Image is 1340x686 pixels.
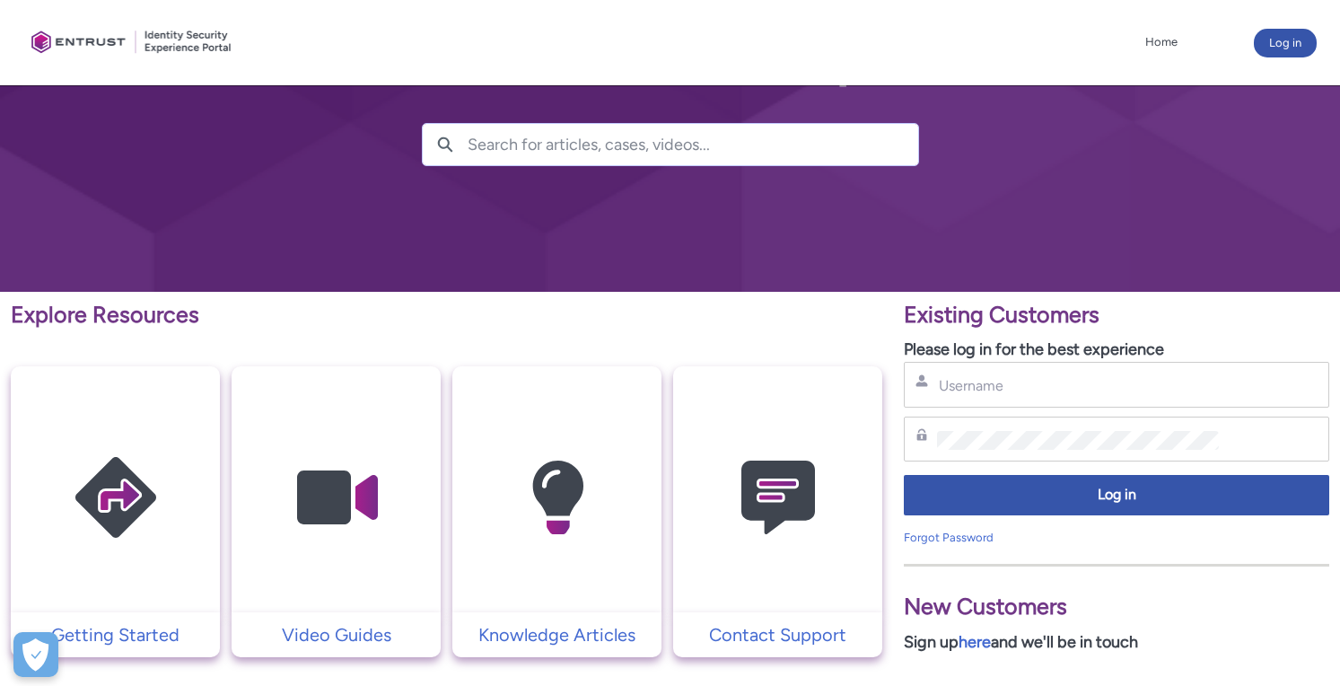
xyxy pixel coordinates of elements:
p: Getting Started [20,621,211,648]
img: Contact Support [693,401,863,594]
h2: How Can We Help? [422,31,919,87]
a: Video Guides [232,621,441,648]
p: Please log in for the best experience [904,338,1329,362]
input: Username [937,376,1218,395]
button: Search [423,124,468,165]
a: Getting Started [11,621,220,648]
img: Video Guides [251,401,422,594]
a: Forgot Password [904,531,994,544]
input: Search for articles, cases, videos... [468,124,918,165]
a: here [959,632,991,652]
button: Log in [904,475,1329,515]
p: Knowledge Articles [461,621,652,648]
p: Existing Customers [904,298,1329,332]
button: Open Preferences [13,632,58,677]
div: Cookie Preferences [13,632,58,677]
a: Home [1141,29,1182,56]
p: Sign up and we'll be in touch [904,630,1329,655]
a: Contact Support [673,621,882,648]
p: New Customers [904,590,1329,624]
button: Log in [1254,29,1317,57]
p: Contact Support [682,621,873,648]
span: Log in [915,485,1318,506]
p: Explore Resources [11,298,882,332]
p: Video Guides [241,621,432,648]
img: Getting Started [31,401,201,594]
a: Knowledge Articles [452,621,661,648]
img: Knowledge Articles [472,401,643,594]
